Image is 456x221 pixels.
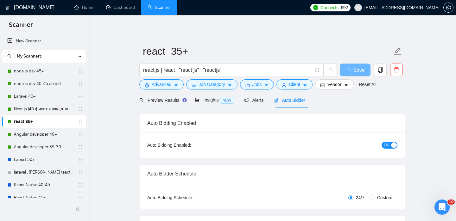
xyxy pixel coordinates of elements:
[264,83,269,88] span: caret-down
[5,3,10,13] img: logo
[320,83,325,88] span: idcard
[199,81,225,88] span: Job Category
[374,67,386,73] span: copy
[143,43,392,59] input: Scanner name...
[359,81,376,88] a: Reset All
[74,5,93,10] a: homeHome
[78,182,83,187] span: holder
[327,68,332,74] span: loading
[282,83,286,88] span: user
[434,200,450,215] iframe: Intercom live chat
[220,97,234,104] span: NEW
[14,103,74,115] a: Next js (40 фикс ставка для 40+)
[192,83,196,88] span: bars
[14,191,74,204] a: React Native 45+
[320,4,339,11] span: Connects:
[195,97,234,102] span: Insights
[5,54,14,58] span: search
[345,68,353,73] span: loading
[78,144,83,150] span: holder
[244,98,249,102] span: notification
[148,5,171,10] a: searchScanner
[14,77,74,90] a: node js dev 40-45 ab old
[182,97,187,103] div: Tooltip anchor
[14,141,74,153] a: Angular developer 35-39
[303,83,307,88] span: caret-down
[443,3,453,13] button: setting
[78,119,83,124] span: holder
[356,5,360,10] span: user
[443,5,453,10] a: setting
[244,98,264,103] span: Alerts
[147,194,231,201] div: Auto Bidding Schedule:
[14,179,74,191] a: React Native 40-45
[327,81,341,88] span: Vendor
[17,50,42,63] span: My Scanners
[390,64,403,76] button: delete
[78,170,83,175] span: holder
[394,47,402,55] span: edit
[2,35,86,47] li: New Scanner
[14,128,74,141] a: Angular developer 40+
[139,98,185,103] span: Preview Results
[14,153,74,166] a: Expert 50+
[353,66,364,74] span: Save
[14,65,74,77] a: node js dev 45+
[447,200,455,205] span: 10
[78,94,83,99] span: holder
[14,115,74,128] a: react 35+
[139,98,144,102] span: search
[106,5,135,10] a: dashboardDashboard
[78,195,83,200] span: holder
[252,81,262,88] span: Jobs
[313,5,318,10] img: upwork-logo.png
[375,194,395,201] span: Custom
[152,81,171,88] span: Advanced
[344,83,348,88] span: caret-down
[186,79,237,89] button: barsJob Categorycaret-down
[444,5,453,10] span: setting
[78,69,83,74] span: holder
[315,68,319,72] span: info-circle
[14,166,74,179] a: laravel , [PERSON_NAME] react native (draft)
[276,79,313,89] button: userClientcaret-down
[274,98,278,102] span: robot
[195,98,199,102] span: area-chart
[274,98,305,103] span: Auto Bidder
[341,4,348,11] span: 692
[147,114,397,132] div: Auto Bidding Enabled
[240,79,274,89] button: folderJobscaret-down
[78,157,83,162] span: holder
[390,67,402,73] span: delete
[143,66,312,74] input: Search Freelance Jobs...
[14,90,74,103] a: Laravel 40+
[147,165,397,183] div: Auto Bidder Schedule
[340,64,370,76] button: Save
[315,79,354,89] button: idcardVendorcaret-down
[374,64,387,76] button: copy
[245,83,250,88] span: folder
[75,206,82,212] span: double-left
[7,35,81,47] a: New Scanner
[384,142,389,149] span: ON
[4,51,15,61] button: search
[174,83,178,88] span: caret-down
[78,132,83,137] span: holder
[78,107,83,112] span: holder
[145,83,149,88] span: setting
[139,79,184,89] button: settingAdvancedcaret-down
[78,81,83,86] span: holder
[228,83,232,88] span: caret-down
[147,142,231,149] div: Auto Bidding Enabled:
[353,194,367,201] span: 24/7
[4,20,38,34] span: Scanner
[289,81,300,88] span: Client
